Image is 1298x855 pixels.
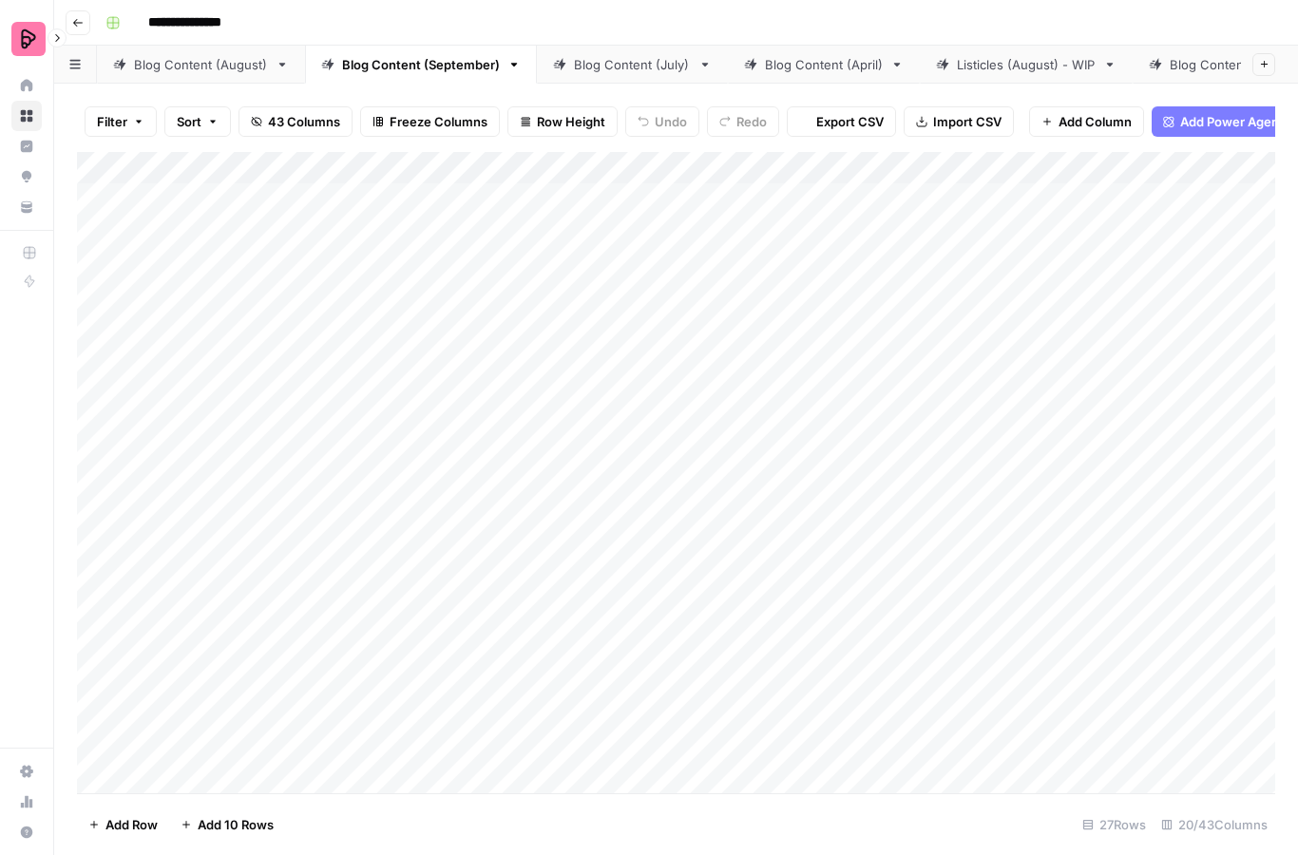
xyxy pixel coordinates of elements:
span: Export CSV [816,112,884,131]
a: Settings [11,756,42,787]
button: Sort [164,106,231,137]
span: Add Row [105,815,158,834]
a: Blog Content (September) [305,46,537,84]
span: Import CSV [933,112,1002,131]
a: Browse [11,101,42,131]
span: Undo [655,112,687,131]
button: Import CSV [904,106,1014,137]
button: Filter [85,106,157,137]
a: Blog Content (August) [97,46,305,84]
span: Filter [97,112,127,131]
span: Row Height [537,112,605,131]
button: Add Column [1029,106,1144,137]
div: 27 Rows [1075,809,1154,840]
div: Blog Content (May) [1170,55,1287,74]
div: Blog Content (July) [574,55,691,74]
button: Export CSV [787,106,896,137]
a: Home [11,70,42,101]
button: Workspace: Preply [11,15,42,63]
a: Blog Content (April) [728,46,920,84]
span: Freeze Columns [390,112,487,131]
div: Blog Content (August) [134,55,268,74]
div: Listicles (August) - WIP [957,55,1096,74]
div: 20/43 Columns [1154,809,1275,840]
a: Your Data [11,192,42,222]
a: Insights [11,131,42,161]
button: Row Height [507,106,618,137]
button: Add 10 Rows [169,809,285,840]
button: Redo [707,106,779,137]
span: Add 10 Rows [198,815,274,834]
a: Usage [11,787,42,817]
span: 43 Columns [268,112,340,131]
span: Add Power Agent [1180,112,1284,131]
button: 43 Columns [239,106,353,137]
a: Blog Content (July) [537,46,728,84]
div: Blog Content (April) [765,55,883,74]
button: Add Row [77,809,169,840]
span: Redo [736,112,767,131]
div: Blog Content (September) [342,55,500,74]
a: Listicles (August) - WIP [920,46,1133,84]
button: Add Power Agent [1152,106,1295,137]
button: Help + Support [11,817,42,847]
button: Freeze Columns [360,106,500,137]
span: Sort [177,112,201,131]
a: Opportunities [11,161,42,192]
img: Preply Logo [11,22,46,56]
button: Undo [625,106,699,137]
span: Add Column [1059,112,1132,131]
